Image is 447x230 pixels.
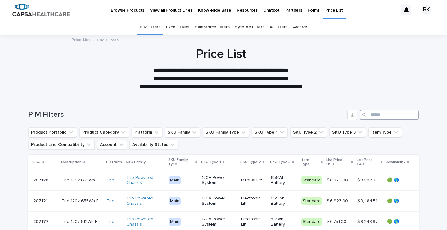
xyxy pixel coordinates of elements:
[195,20,229,35] a: Salesforce Filters
[140,20,160,35] a: PIM Filters
[270,20,287,35] a: All Filters
[106,159,122,166] p: Platform
[235,20,264,35] a: Syteline Filters
[166,20,189,35] a: Excel Filters
[202,217,236,227] p: 120V Power System
[126,196,164,206] a: Trio Powered Chassis
[28,127,77,137] button: Product Portfolio
[387,178,409,183] p: 🟢 🌎
[62,197,103,204] p: Trio 120v 655Wh ELift
[79,127,129,137] button: Product Category
[33,176,50,183] p: 207120
[301,176,322,184] div: Standard
[293,20,307,35] a: Archive
[271,175,296,186] p: 655Wh Battery
[422,5,431,15] div: BK
[368,127,402,137] button: Item Type
[357,218,379,224] p: $ 9,248.87
[202,175,236,186] p: 120V Power System
[126,217,164,227] a: Trio Powered Chassis
[387,219,409,224] p: 🟢 🌎
[107,199,115,204] a: Trio
[252,127,288,137] button: SKU Type 1
[28,110,345,119] h1: PIM Filters
[28,140,95,150] button: Product Line Compatibility
[357,197,378,204] p: $ 9,484.51
[241,196,266,206] p: Electronic Lift
[201,159,221,166] p: SKU Type 1
[69,47,373,62] h1: Price List
[270,159,291,166] p: SKU Type 3
[327,197,349,204] p: $ 6,923.00
[241,217,266,227] p: Electronic Lift
[28,170,419,191] tr: 207120207120 Trio 120v 655Wh MLiftTrio 120v 655Wh MLift Trio Trio Powered Chassis Main120V Power ...
[33,159,41,166] p: SKU
[62,218,103,224] p: Trio 120v 512Wh ELift
[301,157,319,168] p: Item Type
[327,176,349,183] p: $ 6,279.00
[301,197,322,205] div: Standard
[240,159,261,166] p: SKU Type 2
[241,178,266,183] p: Manual Lift
[271,217,296,227] p: 512Wh Battery
[12,4,70,16] img: B5p4sRfuTuC72oLToeu7
[329,127,366,137] button: SKU Type 3
[126,159,146,166] p: SKU Family
[165,127,200,137] button: SKU Family
[28,191,419,212] tr: 207121207121 Trio 120v 655Wh ELiftTrio 120v 655Wh ELift Trio Trio Powered Chassis Main120V Power ...
[271,196,296,206] p: 655Wh Battery
[61,159,82,166] p: Description
[387,199,409,204] p: 🟢 🌎
[203,127,249,137] button: SKU Family Type
[169,176,181,184] div: Main
[357,157,379,168] p: List Price CAD
[327,218,348,224] p: $ 6,751.00
[129,140,178,150] button: Availability Status
[326,157,349,168] p: List Price USD
[126,175,164,186] a: Trio Powered Chassis
[132,127,162,137] button: Platform
[169,197,181,205] div: Main
[290,127,327,137] button: SKU Type 2
[107,178,115,183] a: Trio
[107,219,115,224] a: Trio
[202,196,236,206] p: 120V Power System
[301,218,322,226] div: Standard
[62,176,103,183] p: Trio 120v 655Wh MLift
[33,197,49,204] p: 207121
[97,36,119,43] p: PIM Filters
[168,157,194,168] p: SKU Family Type
[357,176,379,183] p: $ 8,602.23
[33,218,50,224] p: 207177
[386,159,405,166] p: Availability
[169,218,181,226] div: Main
[71,36,90,43] a: Price List
[97,140,127,150] button: Account
[360,110,419,120] input: Search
